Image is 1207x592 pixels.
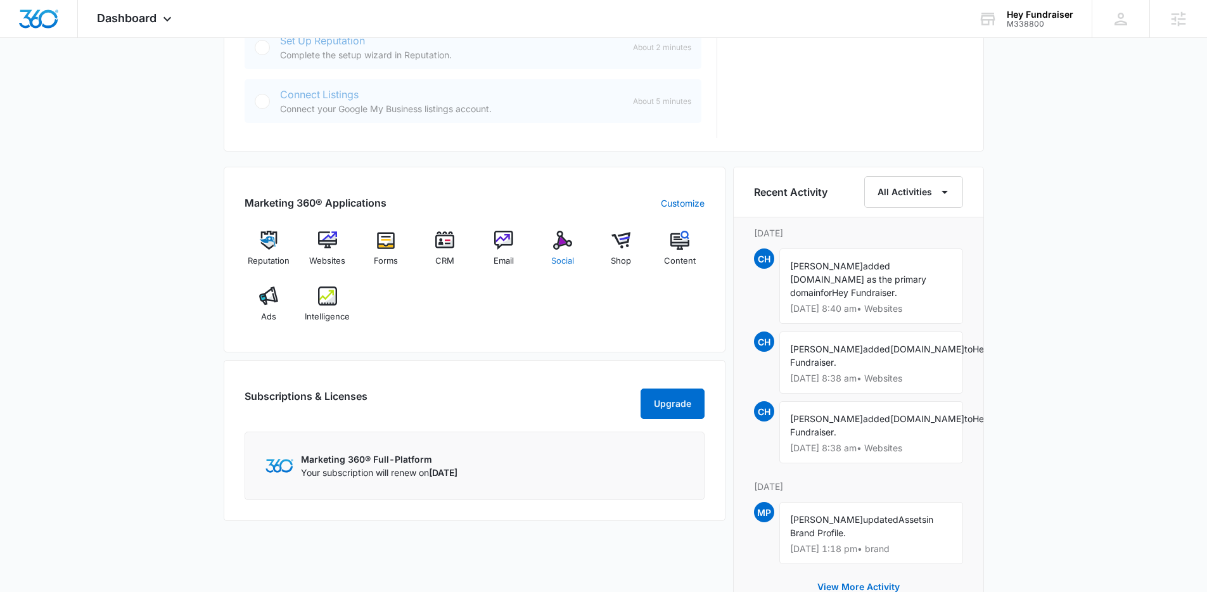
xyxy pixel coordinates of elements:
[303,231,352,276] a: Websites
[265,459,293,472] img: Marketing 360 Logo
[754,226,963,240] p: [DATE]
[863,514,898,525] span: updated
[890,344,964,354] span: [DOMAIN_NAME]
[898,514,926,525] span: Assets
[633,42,691,53] span: About 2 minutes
[864,176,963,208] button: All Activities
[641,389,705,419] button: Upgrade
[790,374,952,383] p: [DATE] 8:38 am • Websites
[633,96,691,107] span: About 5 minutes
[754,331,774,352] span: CH
[790,514,863,525] span: [PERSON_NAME]
[890,413,964,424] span: [DOMAIN_NAME]
[421,231,469,276] a: CRM
[790,344,863,354] span: [PERSON_NAME]
[435,255,454,267] span: CRM
[754,184,827,200] h6: Recent Activity
[429,467,457,478] span: [DATE]
[664,255,696,267] span: Content
[661,196,705,210] a: Customize
[301,453,457,466] p: Marketing 360® Full-Platform
[832,287,897,298] span: Hey Fundraiser.
[245,195,386,210] h2: Marketing 360® Applications
[790,261,863,271] span: [PERSON_NAME]
[362,231,411,276] a: Forms
[248,255,290,267] span: Reputation
[790,544,952,553] p: [DATE] 1:18 pm • brand
[245,389,367,414] h2: Subscriptions & Licenses
[97,11,156,25] span: Dashboard
[309,255,345,267] span: Websites
[280,48,623,61] p: Complete the setup wizard in Reputation.
[303,286,352,332] a: Intelligence
[964,344,973,354] span: to
[754,480,963,493] p: [DATE]
[790,444,952,453] p: [DATE] 8:38 am • Websites
[551,255,574,267] span: Social
[754,502,774,522] span: MP
[790,413,863,424] span: [PERSON_NAME]
[790,304,952,313] p: [DATE] 8:40 am • Websites
[374,255,398,267] span: Forms
[301,466,457,479] p: Your subscription will renew on
[790,261,926,298] span: added [DOMAIN_NAME] as the primary domain
[305,311,350,323] span: Intelligence
[538,231,587,276] a: Social
[821,287,832,298] span: for
[964,413,973,424] span: to
[656,231,705,276] a: Content
[280,102,623,115] p: Connect your Google My Business listings account.
[754,248,774,269] span: CH
[261,311,276,323] span: Ads
[754,401,774,421] span: CH
[1007,10,1073,20] div: account name
[245,286,293,332] a: Ads
[245,231,293,276] a: Reputation
[863,344,890,354] span: added
[863,413,890,424] span: added
[494,255,514,267] span: Email
[611,255,631,267] span: Shop
[1007,20,1073,29] div: account id
[480,231,528,276] a: Email
[597,231,646,276] a: Shop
